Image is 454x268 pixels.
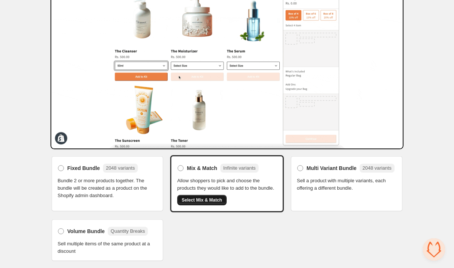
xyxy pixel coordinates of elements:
[177,195,227,205] button: Select Mix & Match
[223,165,256,171] span: Infinite variants
[363,165,392,171] span: 2048 variants
[106,165,135,171] span: 2048 variants
[177,177,277,192] span: Allow shoppers to pick and choose the products they would like to add to the bundle.
[423,238,445,261] div: Open chat
[58,240,157,255] span: Sell multiple items of the same product at a discount
[111,228,145,234] span: Quantity Breaks
[67,164,100,172] span: Fixed Bundle
[58,177,157,199] span: Bundle 2 or more products together. The bundle will be created as a product on the Shopify admin ...
[67,228,105,235] span: Volume Bundle
[297,177,396,192] span: Sell a product with multiple variants, each offering a different bundle.
[187,164,217,172] span: Mix & Match
[182,197,222,203] span: Select Mix & Match
[307,164,357,172] span: Multi Variant Bundle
